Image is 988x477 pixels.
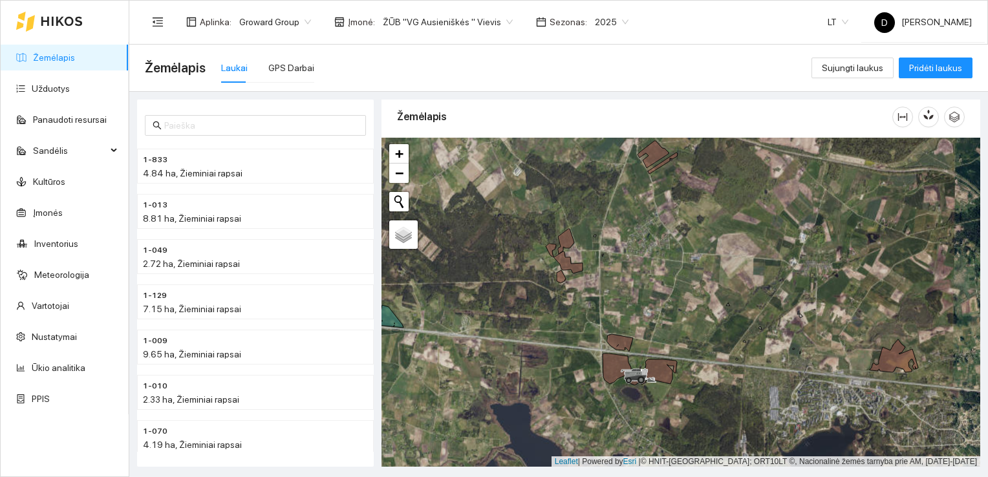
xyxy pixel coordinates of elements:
[881,12,888,33] span: D
[383,12,513,32] span: ŽŪB "VG Ausieniškės " Vievis
[33,176,65,187] a: Kultūros
[143,304,241,314] span: 7.15 ha, Žieminiai rapsai
[239,12,311,32] span: Groward Group
[555,457,578,466] a: Leaflet
[623,457,637,466] a: Esri
[33,138,107,164] span: Sandėlis
[164,118,358,132] input: Paieška
[186,17,197,27] span: layout
[153,121,162,130] span: search
[268,61,314,75] div: GPS Darbai
[536,17,546,27] span: calendar
[874,17,972,27] span: [PERSON_NAME]
[221,61,248,75] div: Laukai
[143,168,242,178] span: 4.84 ha, Žieminiai rapsai
[143,290,167,302] span: 1-129
[200,15,231,29] span: Aplinka :
[389,220,418,249] a: Layers
[143,154,167,166] span: 1-833
[395,165,403,181] span: −
[32,394,50,404] a: PPIS
[32,301,69,311] a: Vartotojai
[893,112,912,122] span: column-width
[595,12,628,32] span: 2025
[152,16,164,28] span: menu-fold
[143,349,241,359] span: 9.65 ha, Žieminiai rapsai
[899,58,972,78] button: Pridėti laukus
[34,238,78,249] a: Inventorius
[828,12,848,32] span: LT
[811,63,894,73] a: Sujungti laukus
[33,52,75,63] a: Žemėlapis
[552,456,980,467] div: | Powered by © HNIT-[GEOGRAPHIC_DATA]; ORT10LT ©, Nacionalinė žemės tarnyba prie AM, [DATE]-[DATE]
[143,244,167,257] span: 1-049
[33,207,63,218] a: Įmonės
[145,9,171,35] button: menu-fold
[892,107,913,127] button: column-width
[397,98,892,135] div: Žemėlapis
[389,144,409,164] a: Zoom in
[822,61,883,75] span: Sujungti laukus
[389,192,409,211] button: Initiate a new search
[143,199,167,211] span: 1-013
[811,58,894,78] button: Sujungti laukus
[550,15,587,29] span: Sezonas :
[639,457,641,466] span: |
[145,58,206,78] span: Žemėlapis
[143,259,240,269] span: 2.72 ha, Žieminiai rapsai
[33,114,107,125] a: Panaudoti resursai
[395,145,403,162] span: +
[143,425,167,438] span: 1-070
[32,83,70,94] a: Užduotys
[334,17,345,27] span: shop
[143,213,241,224] span: 8.81 ha, Žieminiai rapsai
[348,15,375,29] span: Įmonė :
[34,270,89,280] a: Meteorologija
[899,63,972,73] a: Pridėti laukus
[143,394,239,405] span: 2.33 ha, Žieminiai rapsai
[909,61,962,75] span: Pridėti laukus
[32,363,85,373] a: Ūkio analitika
[143,440,242,450] span: 4.19 ha, Žieminiai rapsai
[143,380,167,392] span: 1-010
[389,164,409,183] a: Zoom out
[32,332,77,342] a: Nustatymai
[143,335,167,347] span: 1-009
